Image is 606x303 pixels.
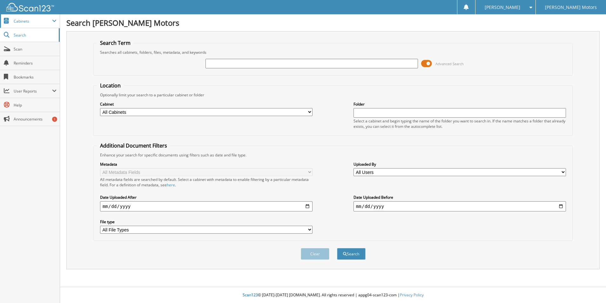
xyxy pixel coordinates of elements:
div: 1 [52,117,57,122]
span: User Reports [14,88,52,94]
span: Cabinets [14,18,52,24]
input: start [100,201,313,211]
img: scan123-logo-white.svg [6,3,54,11]
div: Searches all cabinets, folders, files, metadata, and keywords [97,50,569,55]
a: here [167,182,175,188]
span: Search [14,32,56,38]
div: All metadata fields are searched by default. Select a cabinet with metadata to enable filtering b... [100,177,313,188]
button: Search [337,248,366,260]
label: Uploaded By [353,162,566,167]
legend: Search Term [97,39,134,46]
iframe: Chat Widget [574,272,606,303]
button: Clear [301,248,329,260]
label: Metadata [100,162,313,167]
div: Select a cabinet and begin typing the name of the folder you want to search in. If the name match... [353,118,566,129]
span: [PERSON_NAME] Motors [545,5,597,9]
span: Bookmarks [14,74,57,80]
a: Privacy Policy [400,292,424,298]
label: Cabinet [100,101,313,107]
span: Help [14,102,57,108]
div: © [DATE]-[DATE] [DOMAIN_NAME]. All rights reserved | appg04-scan123-com | [60,287,606,303]
h1: Search [PERSON_NAME] Motors [66,17,600,28]
div: Enhance your search for specific documents using filters such as date and file type. [97,152,569,158]
span: Advanced Search [435,61,464,66]
span: Scan [14,46,57,52]
span: [PERSON_NAME] [485,5,520,9]
label: Date Uploaded After [100,195,313,200]
input: end [353,201,566,211]
legend: Additional Document Filters [97,142,170,149]
span: Scan123 [243,292,258,298]
span: Announcements [14,116,57,122]
div: Optionally limit your search to a particular cabinet or folder [97,92,569,98]
span: Reminders [14,60,57,66]
label: File type [100,219,313,224]
label: Date Uploaded Before [353,195,566,200]
legend: Location [97,82,124,89]
label: Folder [353,101,566,107]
